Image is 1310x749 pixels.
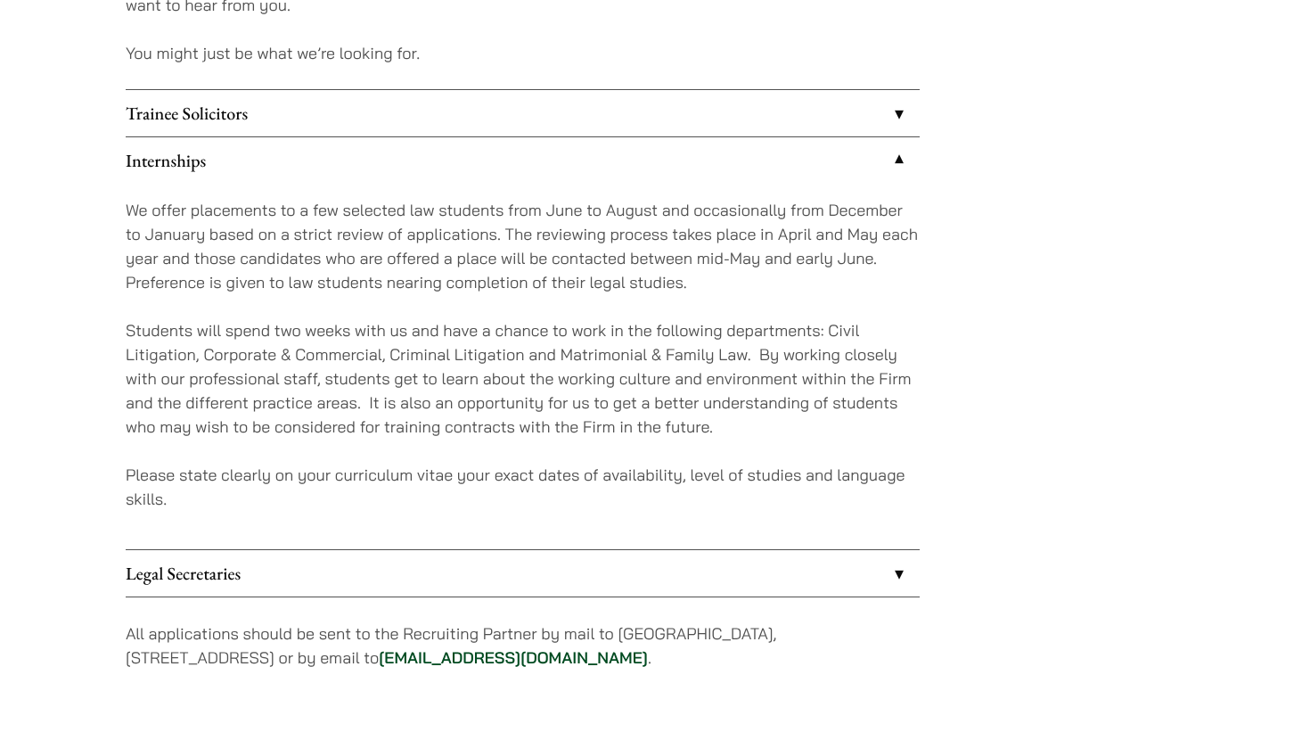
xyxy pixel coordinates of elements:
[126,621,920,670] p: All applications should be sent to the Recruiting Partner by mail to [GEOGRAPHIC_DATA], [STREET_A...
[126,90,920,136] a: Trainee Solicitors
[126,463,920,511] p: Please state clearly on your curriculum vitae your exact dates of availability, level of studies ...
[126,184,920,549] div: Internships
[126,137,920,184] a: Internships
[126,550,920,597] a: Legal Secretaries
[126,198,920,294] p: We offer placements to a few selected law students from June to August and occasionally from Dece...
[126,318,920,439] p: Students will spend two weeks with us and have a chance to work in the following departments: Civ...
[379,647,648,668] a: [EMAIL_ADDRESS][DOMAIN_NAME]
[126,41,920,65] p: You might just be what we’re looking for.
